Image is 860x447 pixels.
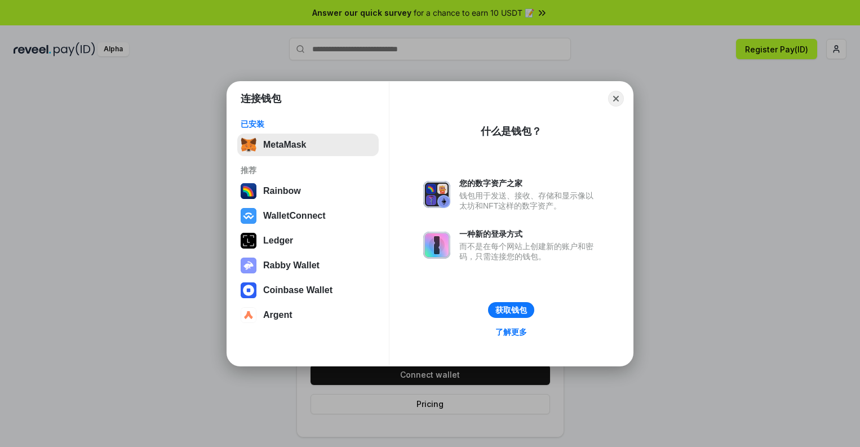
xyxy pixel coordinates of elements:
img: svg+xml,%3Csvg%20width%3D%2228%22%20height%3D%2228%22%20viewBox%3D%220%200%2028%2028%22%20fill%3D... [241,282,256,298]
div: 推荐 [241,165,375,175]
div: 了解更多 [495,327,527,337]
button: MetaMask [237,134,379,156]
div: 一种新的登录方式 [459,229,599,239]
button: 获取钱包 [488,302,534,318]
div: 您的数字资产之家 [459,178,599,188]
div: Ledger [263,236,293,246]
div: WalletConnect [263,211,326,221]
a: 了解更多 [489,325,534,339]
button: Argent [237,304,379,326]
div: 获取钱包 [495,305,527,315]
img: svg+xml,%3Csvg%20xmlns%3D%22http%3A%2F%2Fwww.w3.org%2F2000%2Fsvg%22%20fill%3D%22none%22%20viewBox... [423,232,450,259]
div: 已安装 [241,119,375,129]
div: Coinbase Wallet [263,285,333,295]
div: 钱包用于发送、接收、存储和显示像以太坊和NFT这样的数字资产。 [459,191,599,211]
h1: 连接钱包 [241,92,281,105]
div: Rainbow [263,186,301,196]
button: WalletConnect [237,205,379,227]
img: svg+xml,%3Csvg%20width%3D%2228%22%20height%3D%2228%22%20viewBox%3D%220%200%2028%2028%22%20fill%3D... [241,208,256,224]
img: svg+xml,%3Csvg%20width%3D%22120%22%20height%3D%22120%22%20viewBox%3D%220%200%20120%20120%22%20fil... [241,183,256,199]
div: Argent [263,310,292,320]
button: Coinbase Wallet [237,279,379,302]
img: svg+xml,%3Csvg%20xmlns%3D%22http%3A%2F%2Fwww.w3.org%2F2000%2Fsvg%22%20fill%3D%22none%22%20viewBox... [241,258,256,273]
button: Close [608,91,624,107]
img: svg+xml,%3Csvg%20xmlns%3D%22http%3A%2F%2Fwww.w3.org%2F2000%2Fsvg%22%20width%3D%2228%22%20height%3... [241,233,256,249]
button: Rabby Wallet [237,254,379,277]
div: 什么是钱包？ [481,125,542,138]
img: svg+xml,%3Csvg%20fill%3D%22none%22%20height%3D%2233%22%20viewBox%3D%220%200%2035%2033%22%20width%... [241,137,256,153]
img: svg+xml,%3Csvg%20xmlns%3D%22http%3A%2F%2Fwww.w3.org%2F2000%2Fsvg%22%20fill%3D%22none%22%20viewBox... [423,181,450,208]
button: Rainbow [237,180,379,202]
button: Ledger [237,229,379,252]
div: MetaMask [263,140,306,150]
img: svg+xml,%3Csvg%20width%3D%2228%22%20height%3D%2228%22%20viewBox%3D%220%200%2028%2028%22%20fill%3D... [241,307,256,323]
div: Rabby Wallet [263,260,320,271]
div: 而不是在每个网站上创建新的账户和密码，只需连接您的钱包。 [459,241,599,262]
